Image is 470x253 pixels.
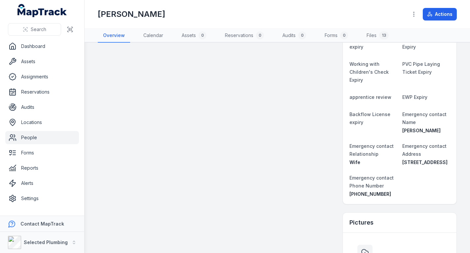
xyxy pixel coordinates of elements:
[361,29,394,43] a: Files13
[24,239,68,245] strong: Selected Plumbing
[20,221,64,227] strong: Contact MapTrack
[5,146,79,159] a: Forms
[402,61,440,75] span: PVC Pipe Laying Ticket Expiry
[5,131,79,144] a: People
[319,29,353,43] a: Forms0
[5,161,79,175] a: Reports
[5,101,79,114] a: Audits
[5,177,79,190] a: Alerts
[349,111,390,125] span: Backflow License expiry
[98,29,130,43] a: Overview
[176,29,212,43] a: Assets0
[349,94,391,100] span: apprentice review
[402,143,447,157] span: Emergency contact Address
[5,85,79,99] a: Reservations
[5,55,79,68] a: Assets
[402,159,448,165] span: [STREET_ADDRESS]
[349,61,389,83] span: Working with Children's Check Expiry
[379,31,389,39] div: 13
[18,4,67,17] a: MapTrack
[138,29,168,43] a: Calendar
[298,31,306,39] div: 0
[220,29,269,43] a: Reservations0
[349,218,374,227] h3: Pictures
[5,116,79,129] a: Locations
[5,70,79,83] a: Assignments
[98,9,165,20] h1: [PERSON_NAME]
[349,175,394,189] span: Emergency contact Phone Number
[256,31,264,39] div: 0
[8,23,61,36] button: Search
[349,191,391,197] span: [PHONE_NUMBER]
[5,40,79,53] a: Dashboard
[423,8,457,21] button: Actions
[5,192,79,205] a: Settings
[349,159,360,165] span: Wife
[277,29,311,43] a: Audits0
[340,31,348,39] div: 0
[402,94,427,100] span: EWP Expiry
[349,143,394,157] span: Emergency contact Relationship
[402,111,447,125] span: Emergency contact Name
[31,26,46,33] span: Search
[402,128,441,133] span: [PERSON_NAME]
[199,31,206,39] div: 0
